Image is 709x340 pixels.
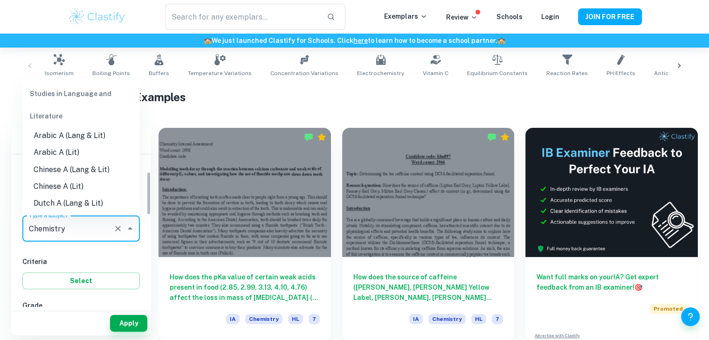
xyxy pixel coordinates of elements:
img: Clastify logo [68,7,127,26]
img: Marked [487,132,496,142]
span: Concentration Variations [270,69,338,77]
span: 🏫 [204,37,212,44]
span: IA [409,314,423,324]
span: Chemistry [245,314,282,324]
li: Chinese A (Lang & Lit) [22,161,140,178]
button: JOIN FOR FREE [578,8,642,25]
li: Arabic A (Lang & Lit) [22,128,140,145]
span: Temperature Variations [188,69,252,77]
span: Buffers [149,69,169,77]
a: Login [541,13,559,21]
h1: All Chemistry IA Examples [46,89,664,105]
span: Vitamin C [423,69,448,77]
h6: Criteria [22,257,140,267]
span: 🎯 [634,284,642,291]
span: Boiling Points [92,69,130,77]
span: 7 [492,314,503,324]
p: Exemplars [384,11,427,21]
h6: Filter exemplars [11,128,151,154]
li: Dutch A (Lit) [22,212,140,229]
h6: Grade [22,300,140,311]
button: Apply [110,315,147,332]
label: Type a subject [29,211,68,219]
span: HL [288,314,303,324]
a: Advertise with Clastify [535,333,580,339]
span: Equilibrium Constants [467,69,528,77]
li: Chinese A (Lit) [22,178,140,195]
img: Marked [304,132,313,142]
a: here [353,37,368,44]
p: Review [446,12,478,22]
span: HL [471,314,486,324]
button: Clear [111,222,124,235]
button: Help and Feedback [681,307,700,326]
span: Reaction Rates [546,69,588,77]
div: Premium [317,132,326,142]
h6: How does the source of caffeine ([PERSON_NAME], [PERSON_NAME] Yellow Label, [PERSON_NAME], [PERSO... [353,272,503,303]
span: pH Effects [606,69,635,77]
li: Arabic A (Lit) [22,145,140,161]
input: Search for any exemplars... [165,4,319,30]
h6: We just launched Clastify for Schools. Click to learn how to become a school partner. [2,35,707,46]
span: Electrochemistry [357,69,404,77]
span: 7 [309,314,320,324]
span: 🏫 [497,37,505,44]
button: Select [22,272,140,289]
li: Dutch A (Lang & Lit) [22,195,140,212]
span: Isomerism [45,69,74,77]
a: Schools [496,13,523,21]
span: Promoted [650,304,687,314]
span: Chemistry [428,314,466,324]
h6: Want full marks on your IA ? Get expert feedback from an IB examiner! [537,272,687,292]
div: Studies in Language and Literature [22,83,140,128]
button: Close [124,222,137,235]
h6: How does the pKa value of certain weak acids present in food (2.85, 2.99, 3.13, 4.10, 4.76) affec... [170,272,320,303]
span: IA [226,314,240,324]
div: Premium [500,132,509,142]
img: Thumbnail [525,128,698,257]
